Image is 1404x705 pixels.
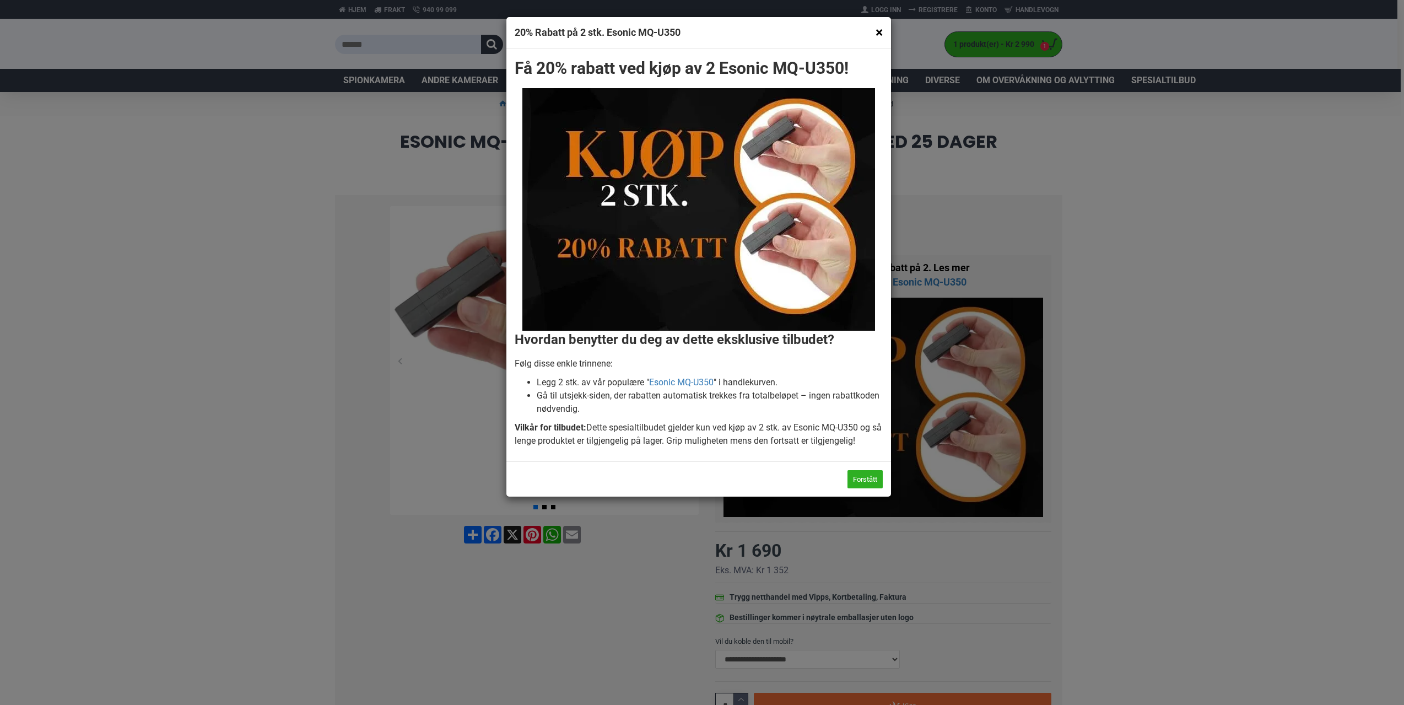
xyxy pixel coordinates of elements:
[876,25,883,39] button: ×
[537,376,883,389] li: Legg 2 stk. av vår populære " " i handlekurven.
[537,389,883,416] li: Gå til utsjekk-siden, der rabatten automatisk trekkes fra totalbeløpet – ingen rabattkoden nødven...
[522,88,875,331] img: 20% rabatt ved Kjøp av 2 Esonic MQ-U350
[515,57,883,80] h2: Få 20% rabatt ved kjøp av 2 Esonic MQ-U350!
[515,422,586,433] strong: Vilkår for tilbudet:
[515,25,883,40] h4: 20% Rabatt på 2 stk. Esonic MQ-U350
[649,376,714,389] a: Esonic MQ-U350
[515,421,883,448] p: Dette spesialtilbudet gjelder kun ved kjøp av 2 stk. av Esonic MQ-U350 og så lenge produktet er t...
[847,470,883,488] button: Forstått
[515,357,883,370] p: Følg disse enkle trinnene:
[515,331,883,349] h3: Hvordan benytter du deg av dette eksklusive tilbudet?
